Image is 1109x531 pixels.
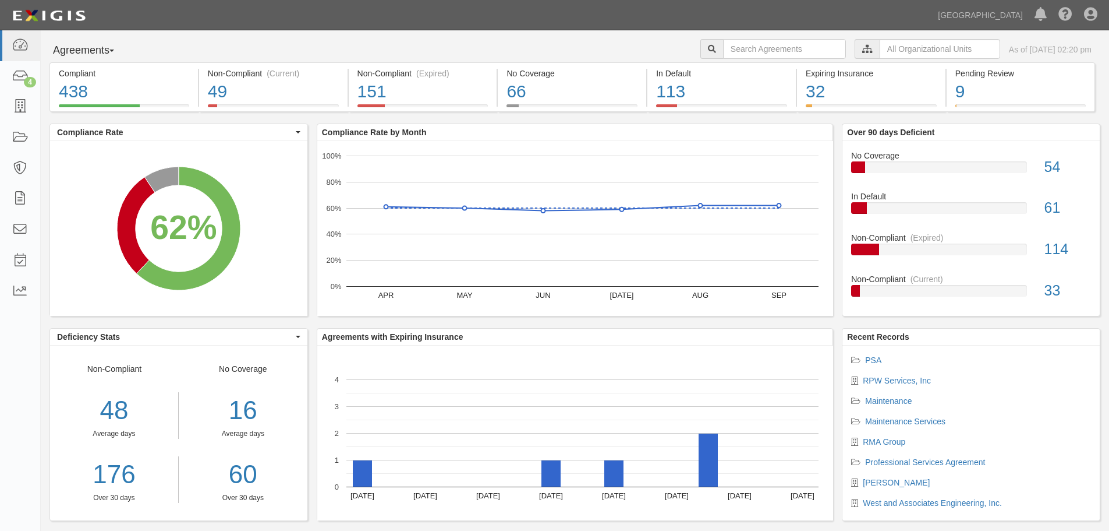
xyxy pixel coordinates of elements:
a: Maintenance [865,396,912,406]
a: Non-Compliant(Expired)151 [349,104,497,114]
div: 16 [187,392,299,429]
text: 2 [335,429,339,438]
a: 176 [50,456,178,493]
div: 151 [357,79,488,104]
div: 49 [208,79,339,104]
div: Compliant [59,68,189,79]
div: Pending Review [955,68,1086,79]
text: 3 [335,402,339,411]
div: No Coverage [179,363,307,503]
text: 1 [335,456,339,465]
div: 61 [1036,198,1100,219]
text: MAY [456,291,473,300]
input: Search Agreements [723,39,846,59]
div: No Coverage [506,68,637,79]
div: Over 30 days [50,493,178,503]
text: [DATE] [791,491,814,500]
div: Over 30 days [187,493,299,503]
a: Maintenance Services [865,417,945,426]
text: APR [378,291,394,300]
div: 48 [50,392,178,429]
i: Help Center - Complianz [1058,8,1072,22]
img: logo-5460c22ac91f19d4615b14bd174203de0afe785f0fc80cf4dbbc73dc1793850b.png [9,5,89,26]
text: [DATE] [476,491,500,500]
svg: A chart. [317,346,833,521]
text: AUG [692,291,708,300]
div: (Current) [910,273,943,285]
text: [DATE] [602,491,626,500]
span: Deficiency Stats [57,331,293,343]
a: RPW Services, Inc [863,376,931,385]
text: [DATE] [728,491,752,500]
text: 20% [326,256,341,265]
input: All Organizational Units [880,39,1000,59]
div: (Expired) [416,68,449,79]
div: Expiring Insurance [806,68,937,79]
div: No Coverage [842,150,1100,161]
text: 100% [322,152,342,160]
div: 62% [150,204,217,252]
a: Expiring Insurance32 [797,104,945,114]
div: 9 [955,79,1086,104]
a: [PERSON_NAME] [863,478,930,487]
a: 60 [187,456,299,493]
b: Recent Records [847,332,909,342]
text: [DATE] [610,291,633,300]
text: 0 [335,483,339,491]
text: JUN [536,291,550,300]
text: 40% [326,230,341,238]
span: Compliance Rate [57,126,293,138]
div: 4 [24,77,36,87]
text: [DATE] [350,491,374,500]
a: Non-Compliant(Current)33 [851,273,1091,306]
a: Compliant438 [49,104,198,114]
a: No Coverage66 [498,104,646,114]
a: In Default61 [851,191,1091,232]
div: 54 [1036,157,1100,178]
a: Non-Compliant(Current)49 [199,104,348,114]
div: In Default [842,191,1100,202]
div: Non-Compliant (Current) [208,68,339,79]
svg: A chart. [317,141,833,316]
a: West and Associates Engineering, Inc. [863,498,1002,508]
a: RMA Group [863,437,905,446]
div: 66 [506,79,637,104]
div: Non-Compliant [842,232,1100,244]
a: No Coverage54 [851,150,1091,191]
text: 80% [326,178,341,187]
div: As of [DATE] 02:20 pm [1009,44,1092,55]
button: Compliance Rate [50,124,307,140]
a: Pending Review9 [947,104,1095,114]
text: [DATE] [665,491,689,500]
a: In Default113 [647,104,796,114]
button: Agreements [49,39,137,62]
div: 32 [806,79,937,104]
text: SEP [771,291,786,300]
div: Non-Compliant (Expired) [357,68,488,79]
div: Non-Compliant [842,273,1100,285]
a: [GEOGRAPHIC_DATA] [932,3,1029,27]
text: 0% [330,282,341,291]
div: 438 [59,79,189,104]
b: Compliance Rate by Month [322,128,427,137]
button: Deficiency Stats [50,329,307,345]
b: Agreements with Expiring Insurance [322,332,463,342]
text: 60% [326,203,341,212]
div: 33 [1036,280,1100,301]
a: Non-Compliant(Expired)114 [851,232,1091,273]
div: Average days [50,429,178,439]
div: In Default [656,68,787,79]
text: [DATE] [539,491,563,500]
text: 4 [335,375,339,384]
div: (Current) [267,68,299,79]
svg: A chart. [50,141,307,316]
b: Over 90 days Deficient [847,128,934,137]
text: [DATE] [413,491,437,500]
div: 113 [656,79,787,104]
div: (Expired) [910,232,944,244]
